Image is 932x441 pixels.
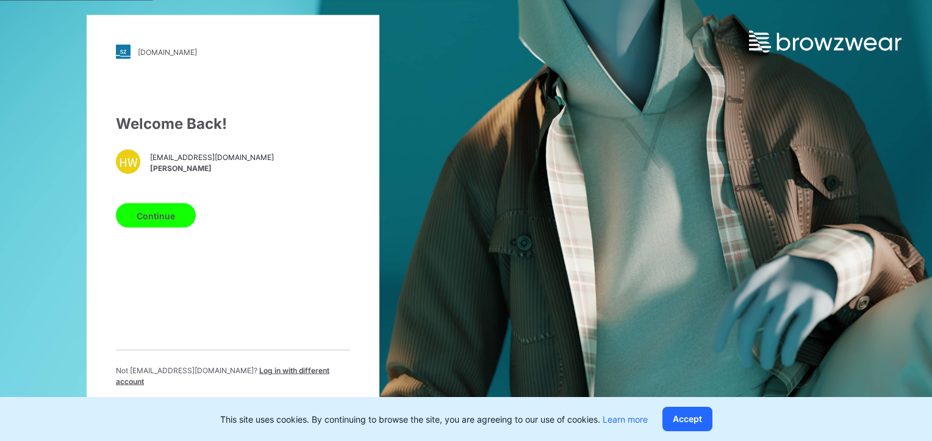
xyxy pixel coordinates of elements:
span: [PERSON_NAME] [150,162,274,173]
div: HW [116,150,140,174]
span: [EMAIL_ADDRESS][DOMAIN_NAME] [150,151,274,162]
p: Not [EMAIL_ADDRESS][DOMAIN_NAME] ? [116,365,350,387]
div: Welcome Back! [116,113,350,135]
p: This site uses cookies. By continuing to browse the site, you are agreeing to our use of cookies. [220,413,648,426]
div: [DOMAIN_NAME] [138,47,197,56]
button: Continue [116,203,196,228]
img: stylezone-logo.562084cfcfab977791bfbf7441f1a819.svg [116,45,131,59]
button: Accept [662,407,712,431]
img: browzwear-logo.e42bd6dac1945053ebaf764b6aa21510.svg [749,31,902,53]
a: [DOMAIN_NAME] [116,45,350,59]
a: Learn more [603,414,648,425]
